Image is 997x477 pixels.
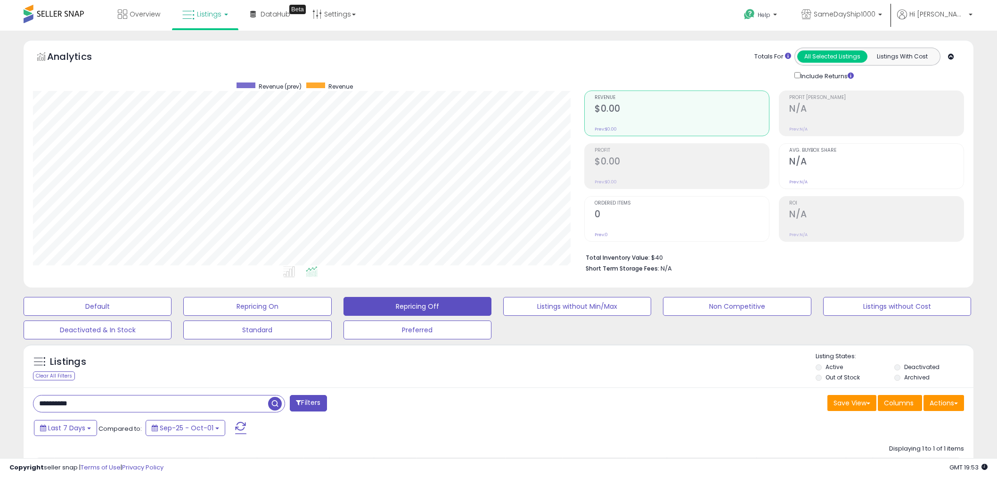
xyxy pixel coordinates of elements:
button: All Selected Listings [797,50,867,63]
span: N/A [661,264,672,273]
div: Include Returns [787,70,865,81]
b: Short Term Storage Fees: [586,264,659,272]
div: Clear All Filters [33,371,75,380]
span: Revenue [328,82,353,90]
h5: Listings [50,355,86,369]
small: Prev: $0.00 [595,179,617,185]
label: Archived [904,373,930,381]
a: Hi [PERSON_NAME] [897,9,972,31]
button: Last 7 Days [34,420,97,436]
button: Filters [290,395,327,411]
button: Save View [827,395,876,411]
div: seller snap | | [9,463,163,472]
button: Repricing On [183,297,331,316]
span: Profit [PERSON_NAME] [789,95,964,100]
span: ROI [789,201,964,206]
button: Default [24,297,172,316]
a: Privacy Policy [122,463,163,472]
span: Compared to: [98,424,142,433]
a: Help [736,1,786,31]
span: Sep-25 - Oct-01 [160,423,213,433]
span: Ordered Items [595,201,769,206]
small: Prev: $0.00 [595,126,617,132]
span: Avg. Buybox Share [789,148,964,153]
span: Help [758,11,770,19]
div: Tooltip anchor [289,5,306,14]
button: Actions [923,395,964,411]
label: Deactivated [904,363,940,371]
span: DataHub [261,9,290,19]
span: 2025-10-12 19:53 GMT [949,463,988,472]
b: Total Inventory Value: [586,254,650,262]
button: Listings without Cost [823,297,971,316]
span: Hi [PERSON_NAME] [909,9,966,19]
h2: 0 [595,209,769,222]
label: Out of Stock [825,373,860,381]
h2: N/A [789,156,964,169]
span: Overview [130,9,160,19]
button: Columns [878,395,922,411]
small: Prev: N/A [789,126,808,132]
button: Deactivated & In Stock [24,321,172,339]
button: Non Competitive [663,297,811,316]
button: Repricing Off [343,297,491,316]
strong: Copyright [9,463,44,472]
li: $40 [586,251,957,263]
button: Preferred [343,321,491,339]
h2: $0.00 [595,103,769,116]
span: SameDayShip1000 [814,9,875,19]
span: Columns [884,398,914,408]
small: Prev: N/A [789,232,808,238]
button: Sep-25 - Oct-01 [146,420,225,436]
div: Displaying 1 to 1 of 1 items [889,444,964,453]
span: Revenue [595,95,769,100]
span: Listings [197,9,221,19]
button: Listings without Min/Max [503,297,651,316]
small: Prev: N/A [789,179,808,185]
div: Totals For [754,52,791,61]
h2: N/A [789,209,964,222]
h2: $0.00 [595,156,769,169]
h2: N/A [789,103,964,116]
a: Terms of Use [81,463,121,472]
p: Listing States: [816,352,973,361]
span: Profit [595,148,769,153]
span: Revenue (prev) [259,82,302,90]
small: Prev: 0 [595,232,608,238]
span: Last 7 Days [48,423,85,433]
i: Get Help [744,8,755,20]
label: Active [825,363,843,371]
button: Listings With Cost [867,50,937,63]
button: Standard [183,321,331,339]
h5: Analytics [47,50,110,66]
